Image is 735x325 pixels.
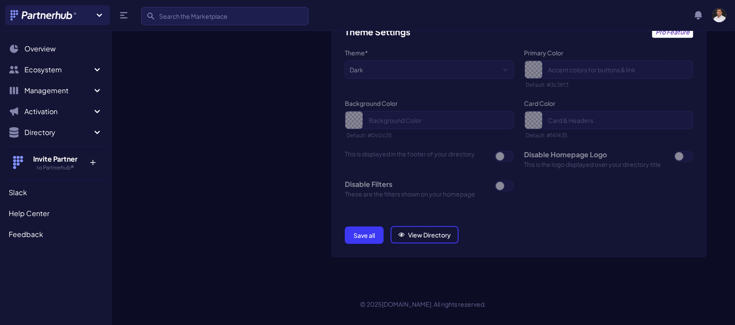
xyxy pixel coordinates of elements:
a: Slack [5,184,106,201]
p: © 2025 . All rights reserved. [112,300,735,308]
span: Activation [24,106,92,117]
button: Ecosystem [5,61,106,78]
p: + [84,154,102,168]
h3: Theme Settings [345,26,410,38]
h5: to Partnerhub® [27,164,84,171]
a: Help Center [5,205,106,222]
button: Directory [5,124,106,141]
a: [DOMAIN_NAME] [382,300,432,308]
button: Save all [345,227,384,244]
button: Management [5,82,106,99]
span: Directory [24,127,92,138]
button: Activation [5,103,106,120]
input: Search the Marketplace [141,7,309,25]
span: Feedback [9,229,43,240]
a: Feedback [5,226,106,243]
button: Invite Partner to Partnerhub® + [5,146,106,178]
a: Pro Feature [652,26,693,38]
span: Management [24,85,92,96]
a: View Directory [391,226,459,244]
span: Overview [24,44,56,54]
h4: Invite Partner [27,154,84,164]
img: user photo [712,8,726,22]
span: Ecosystem [24,64,92,75]
span: Help Center [9,208,49,219]
img: Partnerhub® Logo [10,10,77,20]
span: Slack [9,187,27,198]
a: Overview [5,40,106,58]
